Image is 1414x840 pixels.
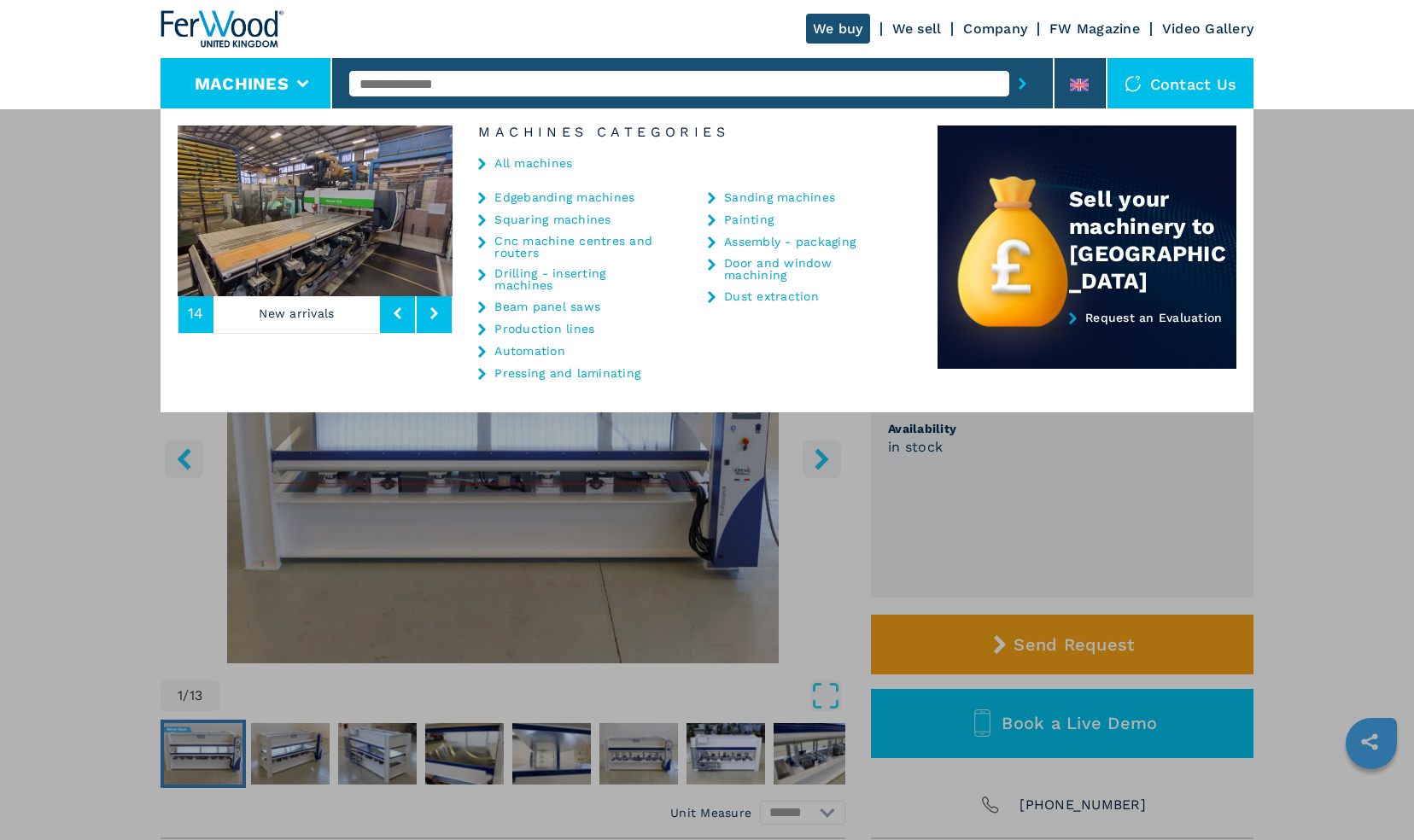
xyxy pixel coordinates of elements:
[195,73,289,94] button: Machines
[724,290,819,302] a: Dust extraction
[892,20,942,37] a: We sell
[724,236,856,248] a: Assembly - packaging
[213,294,381,333] p: New arrivals
[1009,64,1036,103] button: submit-button
[1107,58,1254,109] div: Contact us
[494,323,594,335] a: Production lines
[494,345,565,357] a: Automation
[453,125,727,296] img: image
[1162,20,1253,37] a: Video Gallery
[724,257,895,281] a: Door and window machining
[178,125,453,296] img: image
[188,306,204,321] span: 14
[494,191,634,203] a: Edgebanding machines
[494,267,665,291] a: Drilling - inserting machines
[724,213,774,225] a: Painting
[806,14,870,44] a: We buy
[494,235,665,259] a: Cnc machine centres and routers
[453,125,938,139] h6: Machines Categories
[1069,185,1236,295] div: Sell your machinery to [GEOGRAPHIC_DATA]
[161,10,283,48] img: Ferwood
[1125,75,1142,92] img: Contact us
[724,191,835,203] a: Sanding machines
[494,157,572,169] a: All machines
[494,300,600,312] a: Beam panel saws
[494,367,640,379] a: Pressing and laminating
[963,20,1027,37] a: Company
[938,311,1236,370] a: Request an Evaluation
[1049,20,1140,37] a: FW Magazine
[494,213,611,225] a: Squaring machines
